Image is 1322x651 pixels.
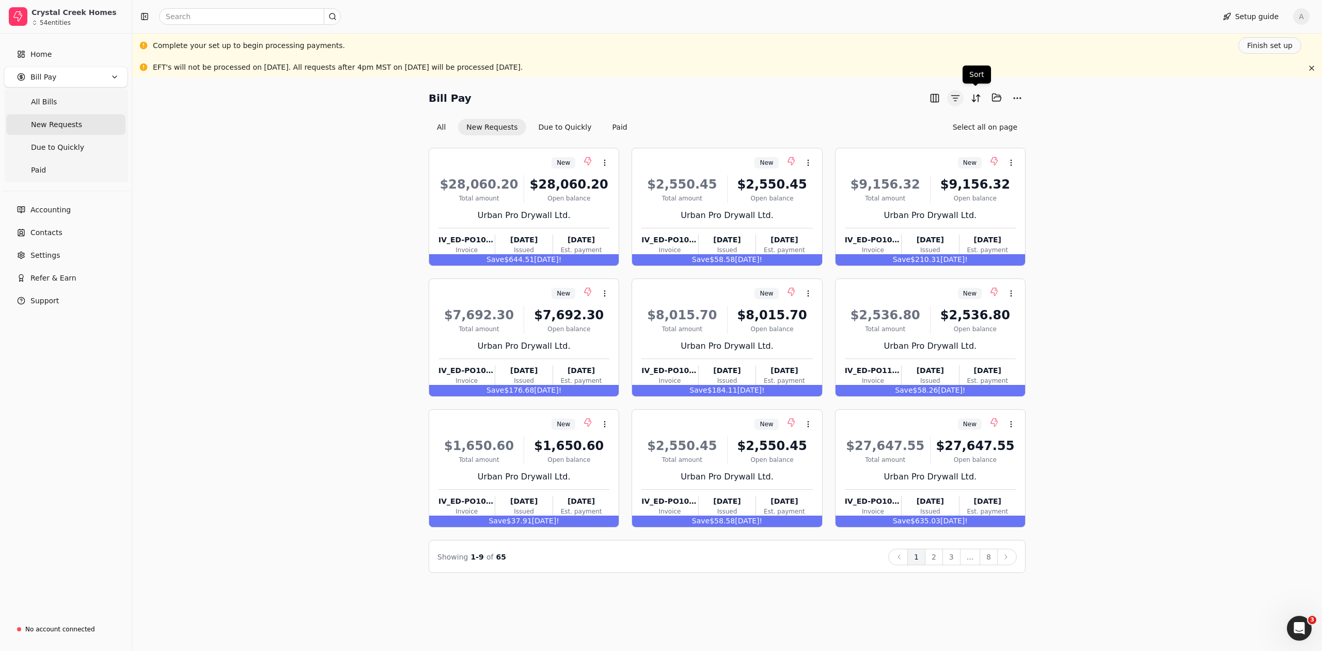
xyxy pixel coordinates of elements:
button: 1 [907,549,925,565]
div: Issued [495,376,552,385]
div: $58.58 [632,516,822,527]
div: [DATE] [902,365,958,376]
button: 2 [925,549,943,565]
span: Bill Pay [30,72,56,83]
div: Est. payment [959,376,1016,385]
div: Open balance [528,194,609,203]
div: $28,060.20 [528,175,609,194]
button: All [429,119,454,135]
div: Est. payment [756,507,812,516]
span: Contacts [30,227,62,238]
span: [DATE]! [735,255,762,263]
div: Issued [699,507,756,516]
div: [DATE] [699,496,756,507]
div: Invoice [845,376,901,385]
div: $27,647.55 [935,437,1016,455]
span: New [760,289,773,298]
div: $1,650.60 [528,437,609,455]
span: New [963,289,977,298]
span: Save [486,255,504,263]
div: [DATE] [495,496,552,507]
div: [DATE] [902,235,958,245]
span: New [760,420,773,429]
div: Total amount [845,455,926,464]
span: [DATE]! [938,386,966,394]
span: [DATE]! [735,517,762,525]
div: $2,536.80 [845,306,926,324]
span: Save [689,386,707,394]
span: New [557,420,570,429]
div: Sort [963,66,991,84]
div: Urban Pro Drywall Ltd. [845,209,1016,222]
h2: Bill Pay [429,90,471,106]
div: [DATE] [495,365,552,376]
div: [DATE] [553,235,609,245]
div: Urban Pro Drywall Ltd. [438,209,609,222]
div: $28,060.20 [438,175,520,194]
div: [DATE] [959,365,1016,376]
div: $9,156.32 [845,175,926,194]
div: [DATE] [699,235,756,245]
div: [DATE] [756,496,812,507]
a: Contacts [4,222,128,243]
div: Est. payment [959,507,1016,516]
div: Open balance [935,455,1016,464]
div: $7,692.30 [438,306,520,324]
span: New [557,289,570,298]
button: Paid [604,119,636,135]
div: Open balance [732,324,813,334]
div: [DATE] [756,235,812,245]
div: Complete your set up to begin processing payments. [153,40,345,51]
div: [DATE] [902,496,958,507]
span: Save [893,255,910,263]
div: $7,692.30 [528,306,609,324]
button: ... [960,549,980,565]
span: New [963,158,977,167]
div: Issued [902,507,958,516]
div: IV_ED-PO111160_20250621153105530 [845,365,901,376]
div: Total amount [641,455,722,464]
span: [DATE]! [532,517,559,525]
div: $8,015.70 [732,306,813,324]
iframe: Intercom live chat [1287,616,1312,641]
button: Refer & Earn [4,268,128,288]
div: Est. payment [756,376,812,385]
div: Open balance [935,194,1016,203]
button: Bill Pay [4,67,128,87]
a: Paid [6,160,125,180]
div: No account connected [25,625,95,634]
div: $27,647.55 [845,437,926,455]
span: Save [692,255,710,263]
button: Setup guide [1215,8,1287,25]
div: Total amount [845,324,926,334]
div: $2,536.80 [935,306,1016,324]
div: $8,015.70 [641,306,722,324]
div: Open balance [732,194,813,203]
span: Save [489,517,506,525]
span: New [760,158,773,167]
div: [DATE] [495,235,552,245]
span: Save [893,517,910,525]
a: Home [4,44,128,65]
button: Sort [968,90,984,106]
div: [DATE] [553,496,609,507]
span: Save [895,386,912,394]
span: [DATE]! [534,386,561,394]
div: Issued [699,245,756,255]
span: 1 - 9 [471,553,484,561]
span: [DATE]! [940,255,968,263]
div: Issued [699,376,756,385]
button: More [1009,90,1026,106]
a: Due to Quickly [6,137,125,158]
div: Est. payment [756,245,812,255]
button: Batch (0) [988,89,1005,106]
span: [DATE]! [940,517,968,525]
div: $37.91 [429,516,619,527]
div: IV_ED-PO106786_20250621153059985 [845,235,901,245]
button: Select all on page [945,119,1026,135]
div: Invoice filter options [429,119,636,135]
div: IV_ED-PO106373_20250621172358949 [438,496,495,507]
span: Due to Quickly [31,142,84,153]
div: 54 entities [40,20,71,26]
span: New Requests [31,119,82,130]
